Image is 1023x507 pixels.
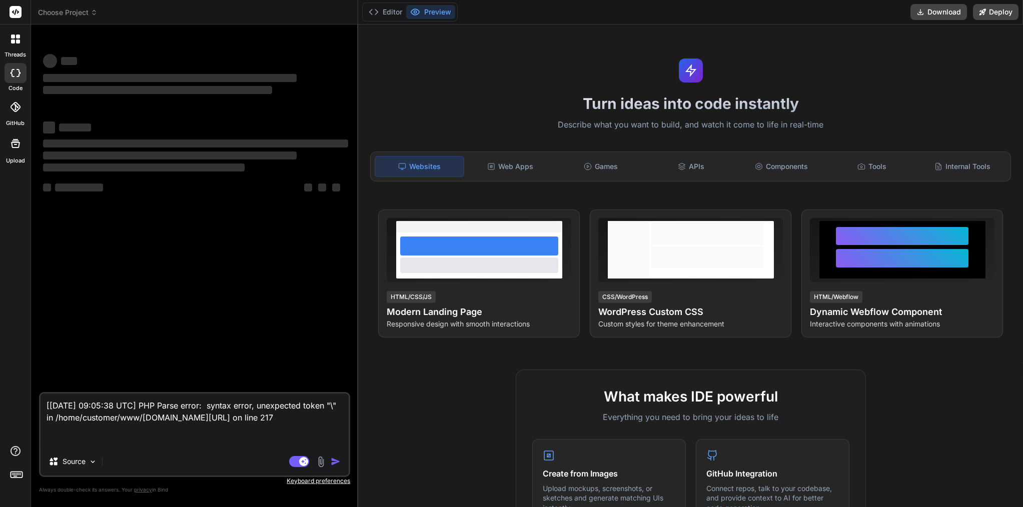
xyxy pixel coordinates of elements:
[364,118,1017,131] p: Describe what you want to build, and watch it come to life in real-time
[134,486,152,492] span: privacy
[55,183,103,191] span: ‌
[43,183,51,191] span: ‌
[598,291,652,303] div: CSS/WordPress
[332,183,340,191] span: ‌
[387,305,571,319] h4: Modern Landing Page
[5,50,26,59] label: threads
[6,119,25,127] label: GitHub
[828,156,916,177] div: Tools
[918,156,1006,177] div: Internal Tools
[466,156,555,177] div: Web Apps
[43,163,245,171] span: ‌
[387,319,571,329] p: Responsive design with smooth interactions
[387,291,436,303] div: HTML/CSS/JS
[89,457,97,466] img: Pick Models
[557,156,645,177] div: Games
[304,183,312,191] span: ‌
[706,467,839,479] h4: GitHub Integration
[38,7,98,17] span: Choose Project
[43,139,348,147] span: ‌
[973,4,1018,20] button: Deploy
[6,156,25,165] label: Upload
[647,156,735,177] div: APIs
[810,291,862,303] div: HTML/Webflow
[406,5,455,19] button: Preview
[9,84,23,92] label: code
[532,386,849,407] h2: What makes IDE powerful
[59,123,91,131] span: ‌
[543,467,675,479] h4: Create from Images
[910,4,967,20] button: Download
[43,54,57,68] span: ‌
[598,319,783,329] p: Custom styles for theme enhancement
[43,121,55,133] span: ‌
[810,319,994,329] p: Interactive components with animations
[63,456,86,466] p: Source
[61,57,77,65] span: ‌
[43,74,297,82] span: ‌
[737,156,826,177] div: Components
[315,456,327,467] img: attachment
[41,393,349,447] textarea: [[DATE] 09:05:38 UTC] PHP Parse error: syntax error, unexpected token "\" in /home/customer/www/[...
[318,183,326,191] span: ‌
[375,156,464,177] div: Websites
[810,305,994,319] h4: Dynamic Webflow Component
[598,305,783,319] h4: WordPress Custom CSS
[532,411,849,423] p: Everything you need to bring your ideas to life
[39,477,350,485] p: Keyboard preferences
[331,456,341,466] img: icon
[43,86,272,94] span: ‌
[365,5,406,19] button: Editor
[364,94,1017,112] h1: Turn ideas into code instantly
[43,151,297,159] span: ‌
[39,485,350,494] p: Always double-check its answers. Your in Bind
